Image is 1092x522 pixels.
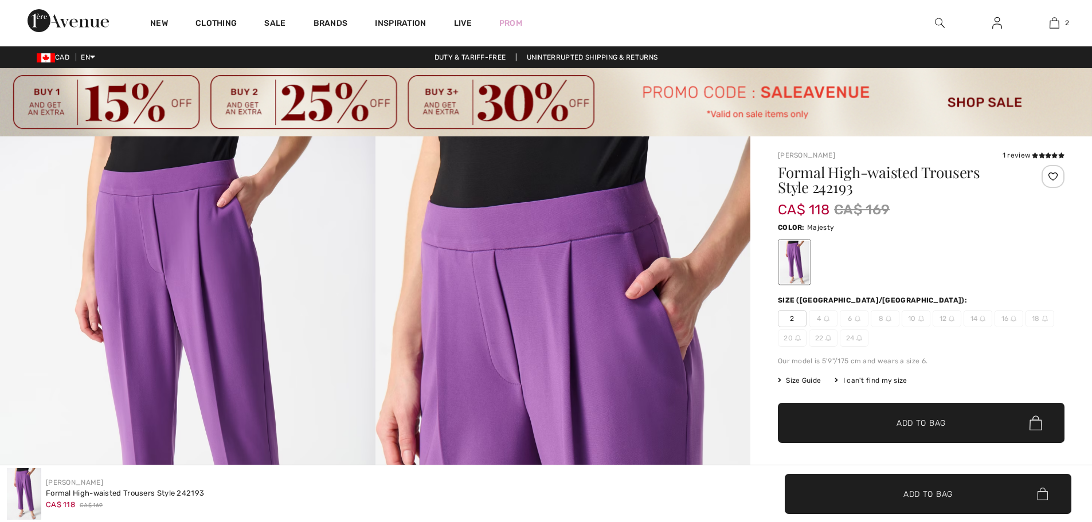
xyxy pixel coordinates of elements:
a: Prom [499,17,522,29]
img: ring-m.svg [856,335,862,341]
img: ring-m.svg [795,335,801,341]
img: Bag.svg [1037,488,1048,500]
a: Clothing [195,18,237,30]
span: 2 [1065,18,1069,28]
img: ring-m.svg [918,316,924,321]
span: CA$ 118 [46,500,75,509]
span: 22 [809,329,837,347]
a: Brands [314,18,348,30]
span: Color: [778,223,805,231]
button: Add to Bag [778,403,1064,443]
span: 4 [809,310,837,327]
span: 8 [871,310,899,327]
img: My Bag [1050,16,1059,30]
span: 2 [778,310,807,327]
button: Add to Bag [785,474,1071,514]
a: Sale [264,18,285,30]
a: Live [454,17,472,29]
span: 20 [778,329,807,347]
span: 24 [840,329,868,347]
img: ring-m.svg [855,316,860,321]
span: 12 [933,310,961,327]
span: CA$ 118 [778,190,829,218]
img: ring-m.svg [824,316,829,321]
img: Canadian Dollar [37,53,55,62]
span: Add to Bag [897,417,946,429]
a: Sign In [983,16,1011,30]
img: ring-m.svg [825,335,831,341]
div: Formal High-waisted Trousers Style 242193 [46,488,204,499]
img: ring-m.svg [886,316,891,321]
span: Inspiration [375,18,426,30]
span: 18 [1026,310,1054,327]
a: 2 [1026,16,1082,30]
span: EN [81,53,95,61]
span: Majesty [807,223,834,231]
a: New [150,18,168,30]
img: ring-m.svg [1011,316,1016,321]
h1: Formal High-waisted Trousers Style 242193 [778,165,1017,195]
span: CA$ 169 [834,199,890,220]
span: CAD [37,53,74,61]
div: Size ([GEOGRAPHIC_DATA]/[GEOGRAPHIC_DATA]): [778,295,969,305]
div: I can't find my size [835,375,907,386]
img: ring-m.svg [980,316,985,321]
img: ring-m.svg [949,316,954,321]
span: 6 [840,310,868,327]
img: My Info [992,16,1002,30]
span: 10 [902,310,930,327]
span: 14 [964,310,992,327]
span: Add to Bag [903,488,953,500]
img: 1ère Avenue [28,9,109,32]
img: search the website [935,16,945,30]
a: [PERSON_NAME] [778,151,835,159]
img: Bag.svg [1030,415,1042,430]
div: Our model is 5'9"/175 cm and wears a size 6. [778,356,1064,366]
div: 1 review [1003,150,1064,160]
a: [PERSON_NAME] [46,478,103,486]
img: Formal High-Waisted Trousers Style 242193 [7,468,41,520]
div: Majesty [780,241,809,284]
img: ring-m.svg [1042,316,1048,321]
span: Size Guide [778,375,821,386]
span: CA$ 169 [80,501,103,510]
span: 16 [995,310,1023,327]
